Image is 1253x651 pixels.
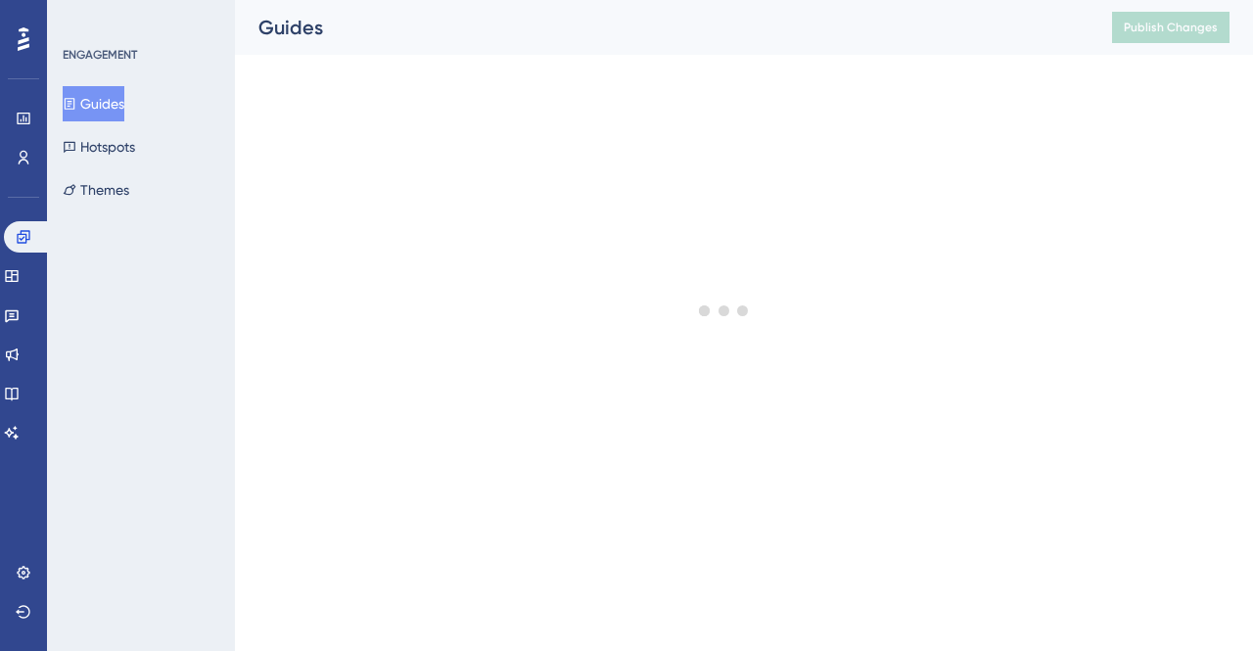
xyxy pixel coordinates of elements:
[1112,12,1230,43] button: Publish Changes
[1124,20,1218,35] span: Publish Changes
[63,86,124,121] button: Guides
[63,129,135,164] button: Hotspots
[258,14,1063,41] div: Guides
[63,172,129,208] button: Themes
[63,47,137,63] div: ENGAGEMENT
